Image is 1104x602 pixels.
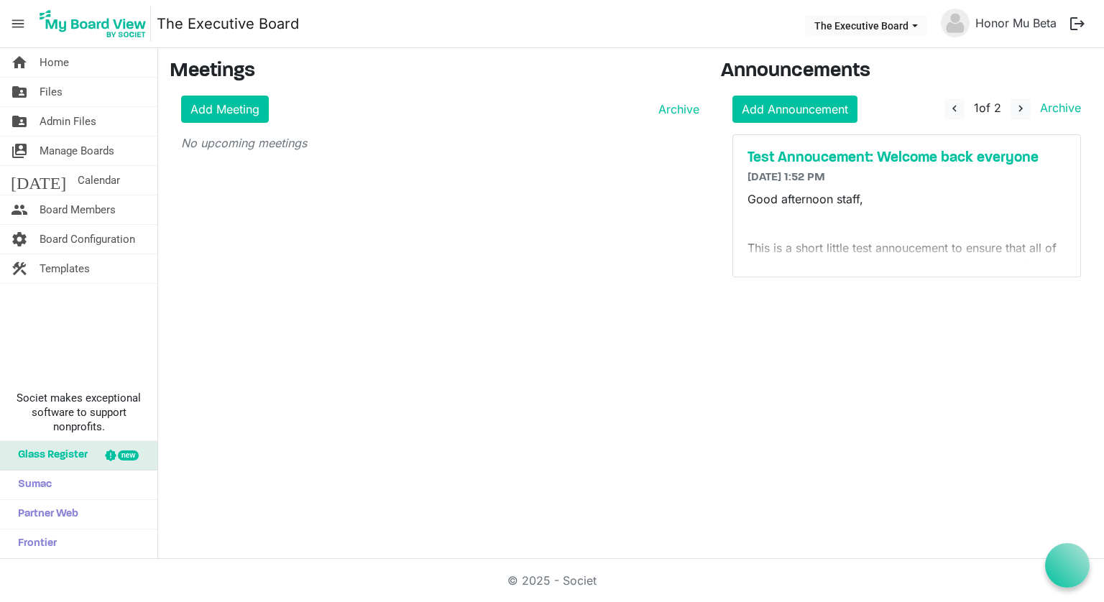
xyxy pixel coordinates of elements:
span: construction [11,254,28,283]
h3: Announcements [721,60,1093,84]
span: switch_account [11,136,28,165]
span: home [11,48,28,77]
a: © 2025 - Societ [507,573,597,588]
a: Add Announcement [732,96,857,123]
img: My Board View Logo [35,6,151,42]
span: of 2 [974,101,1001,115]
span: people [11,195,28,224]
a: Test Annoucement: Welcome back everyone [747,149,1067,167]
span: navigate_before [948,102,961,115]
span: Calendar [78,166,120,195]
span: Manage Boards [40,136,114,165]
a: Archive [653,101,699,118]
span: 1 [974,101,979,115]
span: Glass Register [11,441,88,470]
p: This is a short little test annoucement to ensure that all of you are recieving these annoucement... [747,239,1067,343]
a: Honor Mu Beta [970,9,1062,37]
img: no-profile-picture.svg [941,9,970,37]
span: menu [4,10,32,37]
button: The Executive Board dropdownbutton [805,15,927,35]
button: navigate_before [944,98,965,120]
span: navigate_next [1014,102,1027,115]
button: logout [1062,9,1092,39]
span: [DATE] 1:52 PM [747,172,825,183]
a: The Executive Board [157,9,299,38]
a: Archive [1034,101,1081,115]
span: Sumac [11,471,52,499]
p: No upcoming meetings [181,134,699,152]
button: navigate_next [1011,98,1031,120]
a: My Board View Logo [35,6,157,42]
span: Societ makes exceptional software to support nonprofits. [6,391,151,434]
span: folder_shared [11,78,28,106]
span: Templates [40,254,90,283]
span: settings [11,225,28,254]
a: Add Meeting [181,96,269,123]
p: Good afternoon staff, [747,190,1067,208]
span: Home [40,48,69,77]
span: Board Members [40,195,116,224]
span: Files [40,78,63,106]
h3: Meetings [170,60,699,84]
span: Frontier [11,529,57,558]
span: folder_shared [11,107,28,136]
span: Admin Files [40,107,96,136]
span: Board Configuration [40,225,135,254]
span: Partner Web [11,500,78,529]
span: [DATE] [11,166,66,195]
div: new [118,450,139,460]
